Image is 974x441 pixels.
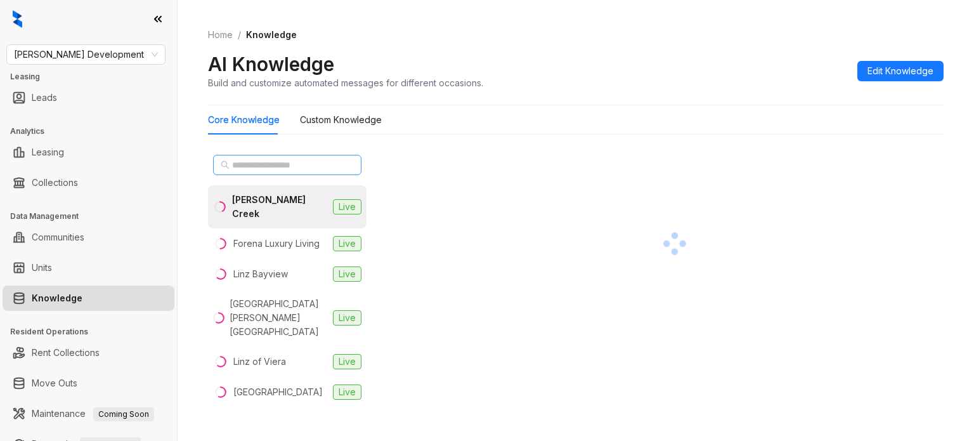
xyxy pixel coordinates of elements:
[10,126,177,137] h3: Analytics
[14,45,158,64] span: Davis Development
[3,340,174,365] li: Rent Collections
[233,385,323,399] div: [GEOGRAPHIC_DATA]
[3,371,174,396] li: Move Outs
[208,113,280,127] div: Core Knowledge
[221,161,230,169] span: search
[93,407,154,421] span: Coming Soon
[32,225,84,250] a: Communities
[32,286,82,311] a: Knowledge
[32,170,78,195] a: Collections
[3,286,174,311] li: Knowledge
[233,267,288,281] div: Linz Bayview
[333,310,361,326] span: Live
[208,76,483,89] div: Build and customize automated messages for different occasions.
[867,64,933,78] span: Edit Knowledge
[300,113,382,127] div: Custom Knowledge
[10,326,177,338] h3: Resident Operations
[3,85,174,110] li: Leads
[10,71,177,82] h3: Leasing
[246,29,297,40] span: Knowledge
[232,193,328,221] div: [PERSON_NAME] Creek
[32,371,77,396] a: Move Outs
[238,28,241,42] li: /
[32,140,64,165] a: Leasing
[3,140,174,165] li: Leasing
[333,199,361,214] span: Live
[233,237,320,251] div: Forena Luxury Living
[32,85,57,110] a: Leads
[32,340,100,365] a: Rent Collections
[857,61,944,81] button: Edit Knowledge
[233,355,286,369] div: Linz of Viera
[230,297,328,339] div: [GEOGRAPHIC_DATA][PERSON_NAME][GEOGRAPHIC_DATA]
[3,225,174,250] li: Communities
[10,211,177,222] h3: Data Management
[333,385,361,400] span: Live
[3,401,174,426] li: Maintenance
[3,170,174,195] li: Collections
[32,255,52,280] a: Units
[333,236,361,251] span: Live
[208,52,334,76] h2: AI Knowledge
[205,28,235,42] a: Home
[13,10,22,28] img: logo
[3,255,174,280] li: Units
[333,354,361,369] span: Live
[333,267,361,282] span: Live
